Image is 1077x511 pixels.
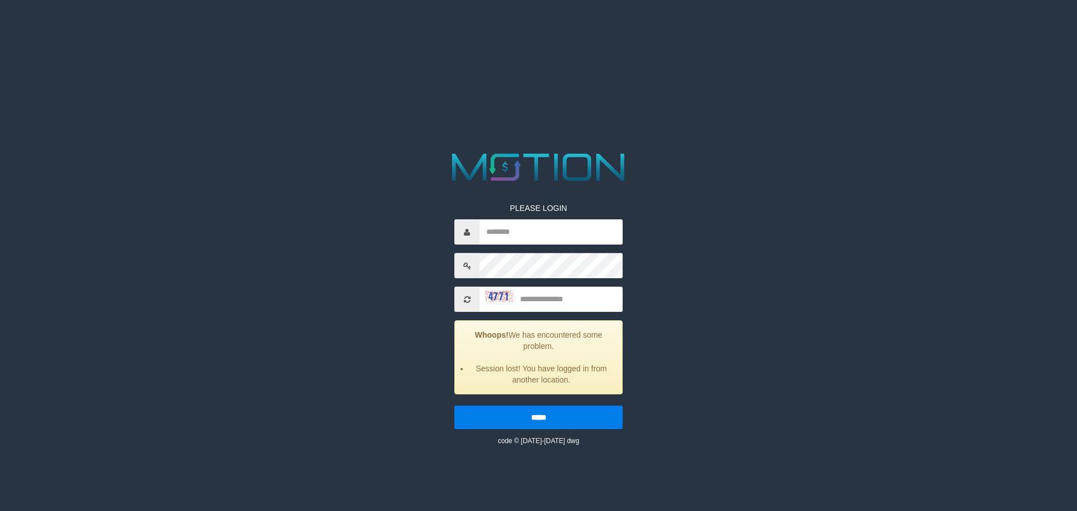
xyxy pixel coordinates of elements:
[454,320,623,394] div: We has encountered some problem.
[444,149,633,186] img: MOTION_logo.png
[475,330,509,339] strong: Whoops!
[485,291,513,302] img: captcha
[454,202,623,214] p: PLEASE LOGIN
[469,363,614,385] li: Session lost! You have logged in from another location.
[498,437,579,445] small: code © [DATE]-[DATE] dwg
